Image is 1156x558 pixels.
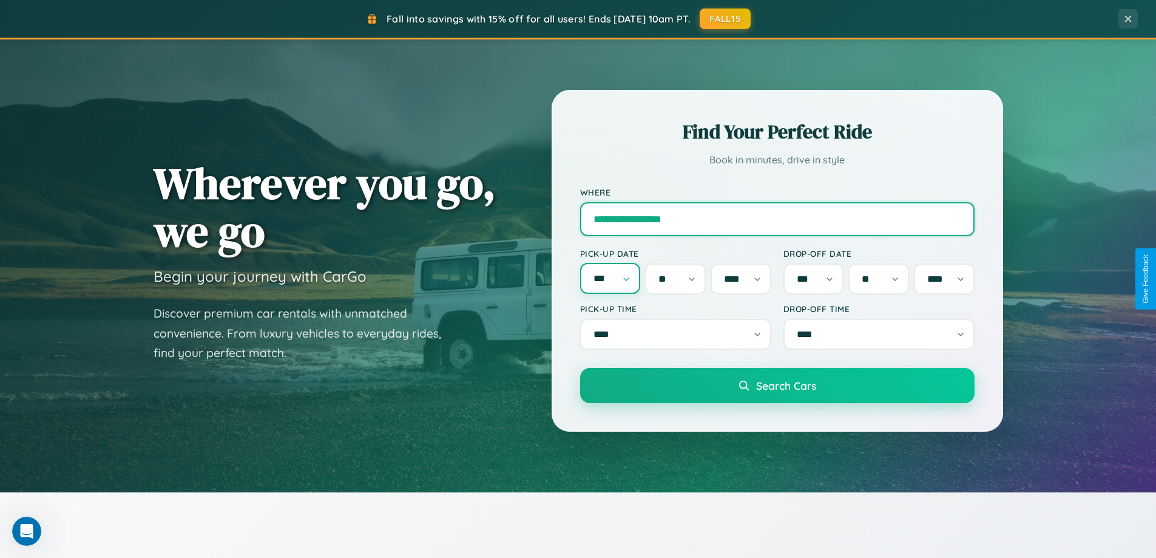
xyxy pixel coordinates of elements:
[783,304,975,314] label: Drop-off Time
[580,151,975,169] p: Book in minutes, drive in style
[580,118,975,145] h2: Find Your Perfect Ride
[580,187,975,197] label: Where
[154,267,367,285] h3: Begin your journey with CarGo
[700,9,751,29] button: FALL15
[580,304,771,314] label: Pick-up Time
[387,13,691,25] span: Fall into savings with 15% off for all users! Ends [DATE] 10am PT.
[580,368,975,403] button: Search Cars
[580,248,771,259] label: Pick-up Date
[783,248,975,259] label: Drop-off Date
[12,517,41,546] iframe: Intercom live chat
[1141,254,1150,304] div: Give Feedback
[154,159,496,255] h1: Wherever you go, we go
[756,379,816,392] span: Search Cars
[154,304,457,363] p: Discover premium car rentals with unmatched convenience. From luxury vehicles to everyday rides, ...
